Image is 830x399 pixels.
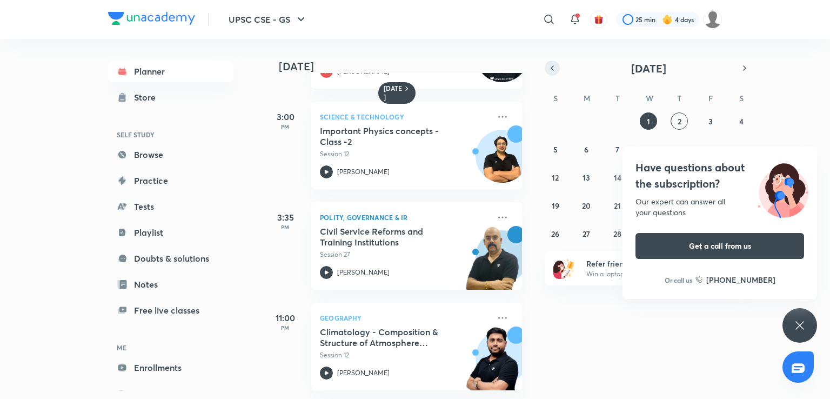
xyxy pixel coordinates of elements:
abbr: October 1, 2025 [647,116,650,127]
abbr: October 28, 2025 [613,229,621,239]
button: October 27, 2025 [578,225,595,242]
abbr: October 13, 2025 [583,172,590,183]
abbr: October 3, 2025 [708,116,713,127]
span: [DATE] [631,61,666,76]
button: October 14, 2025 [609,169,626,186]
p: Polity, Governance & IR [320,211,490,224]
abbr: October 6, 2025 [584,144,588,155]
h5: 3:00 [264,110,307,123]
abbr: October 21, 2025 [614,201,621,211]
a: Enrollments [108,357,233,378]
abbr: October 26, 2025 [551,229,559,239]
button: October 28, 2025 [609,225,626,242]
img: streak [662,14,673,25]
h6: SELF STUDY [108,125,233,144]
abbr: October 11, 2025 [738,144,745,155]
button: avatar [590,11,607,28]
h6: ME [108,338,233,357]
button: October 19, 2025 [547,197,564,214]
p: PM [264,123,307,130]
p: PM [264,224,307,230]
button: October 26, 2025 [547,225,564,242]
img: Company Logo [108,12,195,25]
a: Playlist [108,222,233,243]
button: October 1, 2025 [640,112,657,130]
h6: [DATE] [384,84,403,102]
h5: 3:35 [264,211,307,224]
abbr: October 2, 2025 [678,116,681,127]
img: avatar [594,15,604,24]
button: October 4, 2025 [733,112,750,130]
h4: [DATE] [279,60,533,73]
abbr: Monday [584,93,590,103]
p: Or call us [665,275,692,285]
a: Browse [108,144,233,165]
img: ttu_illustration_new.svg [749,159,817,218]
button: October 12, 2025 [547,169,564,186]
button: October 2, 2025 [671,112,688,130]
abbr: October 4, 2025 [739,116,744,127]
p: Session 27 [320,250,490,260]
a: Practice [108,170,233,191]
abbr: Saturday [739,93,744,103]
p: PM [264,324,307,331]
button: [DATE] [560,61,737,76]
p: Science & Technology [320,110,490,123]
button: Get a call from us [635,233,804,259]
button: October 20, 2025 [578,197,595,214]
abbr: Thursday [677,93,681,103]
button: October 8, 2025 [640,141,657,158]
h4: Have questions about the subscription? [635,159,804,192]
h5: Civil Service Reforms and Training Institutions [320,226,454,248]
p: [PERSON_NAME] [337,268,390,277]
abbr: October 12, 2025 [552,172,559,183]
abbr: October 27, 2025 [583,229,590,239]
button: October 10, 2025 [702,141,719,158]
abbr: October 7, 2025 [615,144,619,155]
abbr: Tuesday [615,93,620,103]
img: referral [553,257,575,279]
p: [PERSON_NAME] [337,368,390,378]
abbr: October 14, 2025 [614,172,621,183]
img: Avatar [476,136,528,188]
img: Kiran Saini [704,10,722,29]
abbr: October 20, 2025 [582,201,591,211]
abbr: October 8, 2025 [646,144,651,155]
p: Session 12 [320,149,490,159]
p: Session 12 [320,350,490,360]
div: Store [134,91,162,104]
button: October 11, 2025 [733,141,750,158]
button: October 3, 2025 [702,112,719,130]
a: Doubts & solutions [108,248,233,269]
abbr: Sunday [553,93,558,103]
a: Notes [108,274,233,295]
a: Tests [108,196,233,217]
button: October 21, 2025 [609,197,626,214]
a: Store [108,87,233,108]
abbr: Friday [708,93,713,103]
button: October 13, 2025 [578,169,595,186]
p: Geography [320,311,490,324]
button: UPSC CSE - GS [222,9,314,30]
h6: [PHONE_NUMBER] [706,274,775,285]
h5: 11:00 [264,311,307,324]
p: [PERSON_NAME] [337,167,390,177]
a: Company Logo [108,12,195,28]
button: October 7, 2025 [609,141,626,158]
h5: Climatology - Composition & Structure of Atmosphere Doubt Clearing Session [320,327,454,348]
abbr: October 5, 2025 [553,144,558,155]
div: Our expert can answer all your questions [635,196,804,218]
abbr: October 10, 2025 [706,144,714,155]
abbr: October 9, 2025 [677,144,681,155]
h6: Refer friends [586,258,719,269]
abbr: Wednesday [646,93,653,103]
p: Win a laptop, vouchers & more [586,269,719,279]
img: unacademy [463,226,522,301]
button: October 6, 2025 [578,141,595,158]
a: Planner [108,61,233,82]
a: [PHONE_NUMBER] [695,274,775,285]
button: October 5, 2025 [547,141,564,158]
abbr: October 19, 2025 [552,201,559,211]
a: Free live classes [108,300,233,321]
button: October 9, 2025 [671,141,688,158]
